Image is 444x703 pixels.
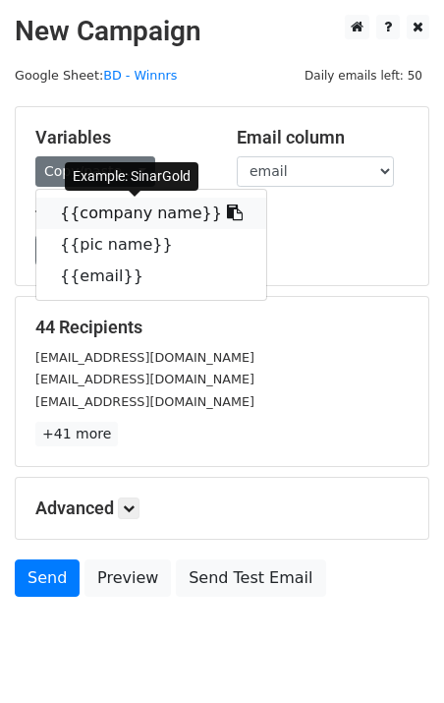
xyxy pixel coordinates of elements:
[35,422,118,446] a: +41 more
[35,156,155,187] a: Copy/paste...
[35,350,254,365] small: [EMAIL_ADDRESS][DOMAIN_NAME]
[346,609,444,703] iframe: Chat Widget
[15,68,177,83] small: Google Sheet:
[36,229,266,261] a: {{pic name}}
[35,317,409,338] h5: 44 Recipients
[36,261,266,292] a: {{email}}
[35,498,409,519] h5: Advanced
[84,559,171,597] a: Preview
[15,15,429,48] h2: New Campaign
[103,68,177,83] a: BD - Winnrs
[298,68,429,83] a: Daily emails left: 50
[298,65,429,87] span: Daily emails left: 50
[237,127,409,148] h5: Email column
[15,559,80,597] a: Send
[65,162,198,191] div: Example: SinarGold
[35,127,207,148] h5: Variables
[176,559,325,597] a: Send Test Email
[35,372,254,386] small: [EMAIL_ADDRESS][DOMAIN_NAME]
[36,198,266,229] a: {{company name}}
[35,394,254,409] small: [EMAIL_ADDRESS][DOMAIN_NAME]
